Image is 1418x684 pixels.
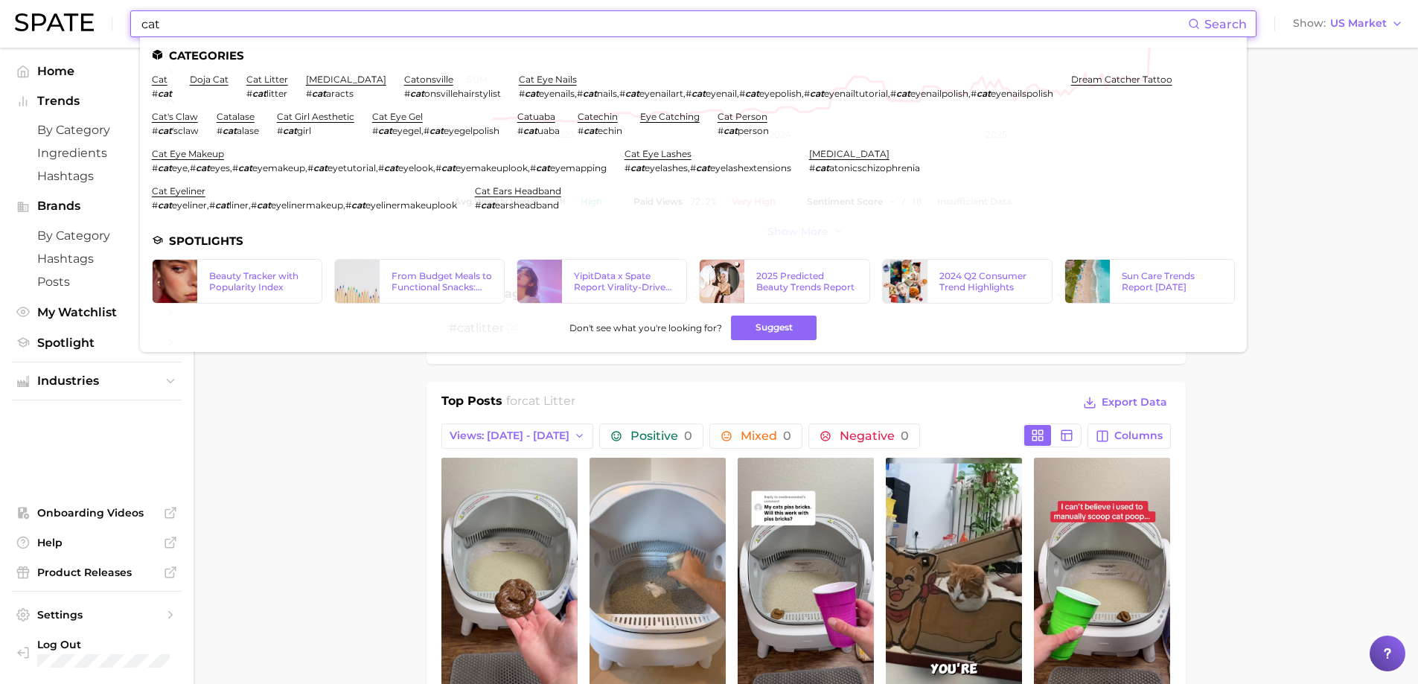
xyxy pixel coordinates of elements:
span: # [739,88,745,99]
a: cat person [718,111,767,122]
em: cat [384,162,398,173]
span: Ingredients [37,146,156,160]
span: eyelinermakeuplook [365,199,457,211]
span: eyemapping [550,162,607,173]
em: cat [583,88,597,99]
span: # [577,88,583,99]
em: cat [313,162,328,173]
span: # [209,199,215,211]
button: Suggest [731,316,817,340]
button: Views: [DATE] - [DATE] [441,423,594,449]
span: # [809,162,815,173]
a: From Budget Meals to Functional Snacks: Food & Beverage Trends Shaping Consumer Behavior This Sch... [334,259,505,304]
span: eyenailpolish [910,88,968,99]
span: eyenail [706,88,737,99]
em: cat [351,199,365,211]
span: # [475,199,481,211]
span: 'sclaw [172,125,199,136]
a: Spotlight [12,331,182,354]
a: Beauty Tracker with Popularity Index [152,259,322,304]
span: Search [1204,17,1247,31]
em: cat [584,125,598,136]
em: cat [745,88,759,99]
a: catechin [578,111,618,122]
em: cat [158,199,172,211]
span: eyegel [392,125,421,136]
a: cat [152,74,167,85]
em: cat [215,199,229,211]
h2: for [506,392,575,415]
span: aracts [326,88,354,99]
a: cat litter [246,74,288,85]
em: cat [158,88,172,99]
span: Mixed [741,430,791,442]
em: cat [196,162,210,173]
em: cat [158,125,172,136]
span: 0 [783,429,791,443]
span: # [307,162,313,173]
span: echin [598,125,622,136]
div: From Budget Meals to Functional Snacks: Food & Beverage Trends Shaping Consumer Behavior This Sch... [392,270,492,293]
span: alase [237,125,259,136]
a: eye catching [640,111,700,122]
button: Industries [12,370,182,392]
em: cat [815,162,829,173]
span: eyemakeuplook [456,162,528,173]
div: Sun Care Trends Report [DATE] [1122,270,1222,293]
em: cat [158,162,172,173]
span: Industries [37,374,156,388]
em: cat [283,125,297,136]
em: cat [252,88,266,99]
div: , , , , , , , [519,88,1053,99]
a: Log out. Currently logged in with e-mail laura.epstein@givaudan.com. [12,633,182,672]
img: SPATE [15,13,94,31]
em: cat [525,88,539,99]
span: Hashtags [37,252,156,266]
span: Don't see what you're looking for? [569,322,722,333]
input: Search here for a brand, industry, or ingredient [140,11,1188,36]
span: My Watchlist [37,305,156,319]
em: cat [896,88,910,99]
button: Columns [1088,423,1170,449]
a: Ingredients [12,141,182,164]
span: eyenails [539,88,575,99]
a: cat eyeliner [152,185,205,196]
em: cat [410,88,424,99]
span: Show [1293,19,1326,28]
span: by Category [37,123,156,137]
em: cat [696,162,710,173]
span: # [152,125,158,136]
span: eyenailart [639,88,683,99]
a: dream catcher tattoo [1071,74,1172,85]
span: # [345,199,351,211]
div: , [625,162,791,173]
span: eyegelpolish [444,125,499,136]
span: # [517,125,523,136]
span: person [738,125,769,136]
span: # [217,125,223,136]
em: cat [429,125,444,136]
em: cat [481,199,495,211]
a: Sun Care Trends Report [DATE] [1064,259,1235,304]
span: # [232,162,238,173]
div: , , , , , , [152,162,607,173]
span: eyenailtutorial [824,88,888,99]
span: US Market [1330,19,1387,28]
span: # [306,88,312,99]
a: Posts [12,270,182,293]
span: Settings [37,608,156,621]
span: # [251,199,257,211]
a: cat eye nails [519,74,577,85]
span: 0 [684,429,692,443]
a: Onboarding Videos [12,502,182,524]
span: # [804,88,810,99]
a: by Category [12,118,182,141]
a: 2025 Predicted Beauty Trends Report [699,259,869,304]
span: # [424,125,429,136]
span: eyemakeup [252,162,305,173]
a: catonsville [404,74,453,85]
li: Spotlights [152,234,1235,247]
span: eyepolish [759,88,802,99]
div: Beauty Tracker with Popularity Index [209,270,310,293]
span: # [152,199,158,211]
